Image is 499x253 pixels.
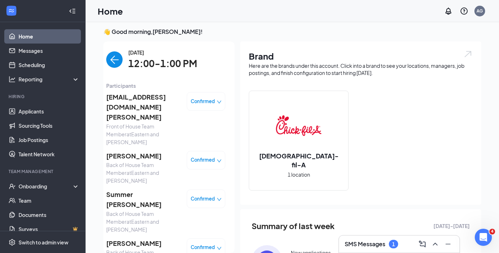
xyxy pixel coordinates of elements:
[191,98,215,105] span: Confirmed
[19,183,73,190] div: Onboarding
[106,151,181,161] span: [PERSON_NAME]
[128,56,197,71] span: 12:00-1:00 PM
[19,104,79,118] a: Applicants
[19,208,79,222] a: Documents
[475,229,492,246] iframe: Intercom live chat
[252,220,335,232] span: Summary of last week
[19,147,79,161] a: Talent Network
[106,238,181,248] span: [PERSON_NAME]
[431,240,439,248] svg: ChevronUp
[19,58,79,72] a: Scheduling
[217,158,222,163] span: down
[9,168,78,174] div: Team Management
[392,241,395,247] div: 1
[128,49,197,56] span: [DATE]
[9,239,16,246] svg: Settings
[19,133,79,147] a: Job Postings
[444,7,453,15] svg: Notifications
[442,238,454,250] button: Minimize
[249,50,473,62] h1: Brand
[249,151,348,169] h2: [DEMOGRAPHIC_DATA]-fil-A
[9,76,16,83] svg: Analysis
[477,8,483,14] div: AG
[19,29,79,44] a: Home
[418,240,427,248] svg: ComposeMessage
[417,238,428,250] button: ComposeMessage
[19,193,79,208] a: Team
[217,100,222,105] span: down
[489,229,495,234] span: 4
[19,76,80,83] div: Reporting
[463,50,473,58] img: open.6027fd2a22e1237b5b06.svg
[106,210,181,233] span: Back of House Team Member at Eastern and [PERSON_NAME]
[217,246,222,251] span: down
[460,7,468,15] svg: QuestionInfo
[288,171,310,178] span: 1 location
[106,51,123,68] button: back-button
[106,189,181,210] span: Summer [PERSON_NAME]
[69,7,76,15] svg: Collapse
[19,222,79,236] a: SurveysCrown
[19,44,79,58] a: Messages
[345,240,385,248] h3: SMS Messages
[106,92,181,122] span: [EMAIL_ADDRESS][DOMAIN_NAME] [PERSON_NAME]
[9,183,16,190] svg: UserCheck
[191,195,215,202] span: Confirmed
[19,118,79,133] a: Sourcing Tools
[8,7,15,14] svg: WorkstreamLogo
[444,240,452,248] svg: Minimize
[276,103,321,148] img: Chick-fil-A
[191,156,215,163] span: Confirmed
[217,197,222,202] span: down
[9,93,78,100] div: Hiring
[249,62,473,76] div: Here are the brands under this account. Click into a brand to see your locations, managers, job p...
[433,222,470,230] span: [DATE] - [DATE]
[98,5,123,17] h1: Home
[106,82,225,90] span: Participants
[191,244,215,251] span: Confirmed
[19,239,68,246] div: Switch to admin view
[106,161,181,184] span: Back of House Team Member at Eastern and [PERSON_NAME]
[429,238,441,250] button: ChevronUp
[106,122,181,146] span: Front of House Team Member at Eastern and [PERSON_NAME]
[103,28,481,36] h3: 👋 Good morning, [PERSON_NAME] !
